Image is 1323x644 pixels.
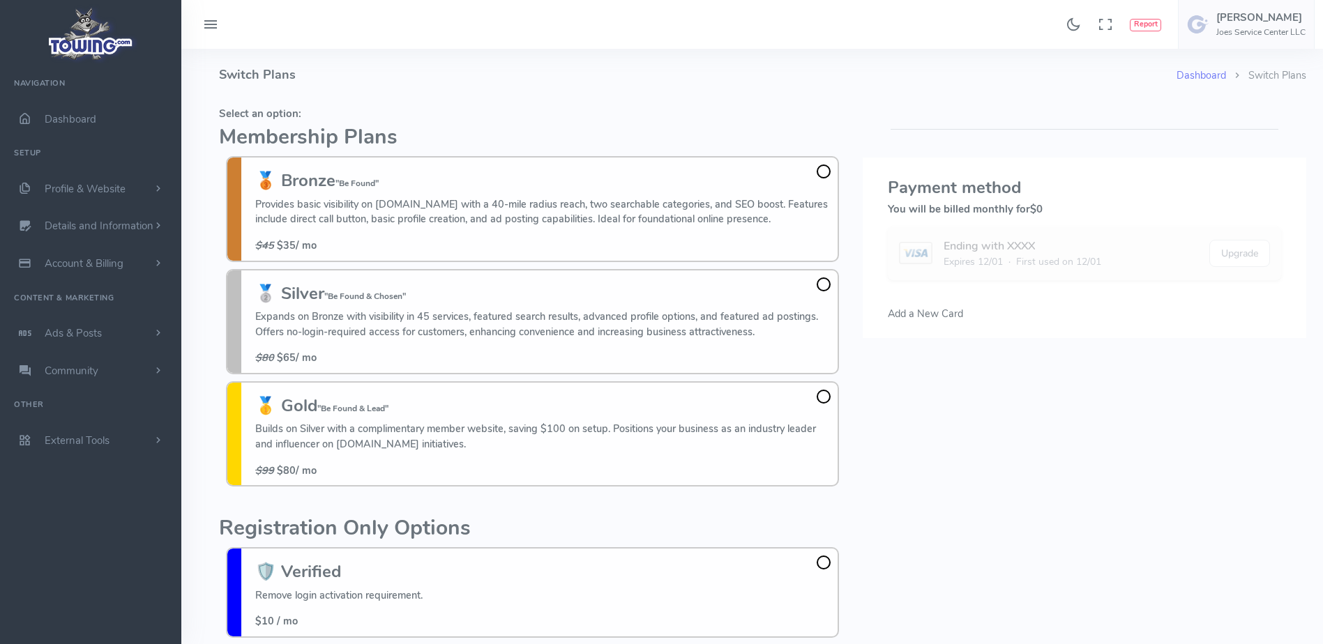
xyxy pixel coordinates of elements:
[255,238,274,252] s: $45
[255,351,274,365] s: $80
[1016,254,1101,269] span: First used on 12/01
[1216,12,1306,23] h5: [PERSON_NAME]
[255,588,423,604] p: Remove login activation requirement.
[888,178,1281,197] h3: Payment method
[45,220,153,233] span: Details and Information
[324,291,406,302] small: "Be Found & Chosen"
[944,238,1101,254] div: Ending with XXXX
[255,238,317,252] span: / mo
[255,309,831,339] p: Expands on Bronze with visibility in 45 services, featured search results, advanced profile optio...
[1187,13,1209,36] img: user-image
[45,326,102,340] span: Ads & Posts
[255,422,831,452] p: Builds on Silver with a complimentary member website, saving $100 on setup. Positions your busine...
[1216,28,1306,37] h6: Joes Service Center LLC
[255,284,831,302] h3: 🥈 Silver
[888,307,963,321] span: Add a New Card
[255,171,831,190] h3: 🥉 Bronze
[255,397,831,415] h3: 🥇 Gold
[255,463,274,477] s: $99
[1226,68,1306,84] li: Switch Plans
[255,463,317,477] span: / mo
[277,463,296,477] b: $80
[1008,254,1011,269] span: ·
[335,178,379,189] small: "Be Found"
[944,254,1003,269] span: Expires 12/01
[1209,240,1270,267] button: Upgrade
[219,108,846,119] h5: Select an option:
[255,351,317,365] span: / mo
[1177,68,1226,82] a: Dashboard
[219,49,1177,101] h4: Switch Plans
[277,351,296,365] b: $65
[255,614,298,628] span: $10 / mo
[44,4,138,63] img: logo
[45,182,126,196] span: Profile & Website
[219,126,846,149] h2: Membership Plans
[317,403,388,414] small: "Be Found & Lead"
[255,562,423,581] h3: 🛡️ Verified
[888,204,1281,215] h5: You will be billed monthly for
[1130,19,1161,31] button: Report
[255,197,831,227] p: Provides basic visibility on [DOMAIN_NAME] with a 40-mile radius reach, two searchable categories...
[219,517,846,540] h2: Registration Only Options
[899,242,932,264] img: card image
[45,434,109,447] span: External Tools
[277,238,296,252] b: $35
[1030,202,1043,216] span: $0
[45,364,98,378] span: Community
[45,256,123,270] span: Account & Billing
[45,112,96,126] span: Dashboard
